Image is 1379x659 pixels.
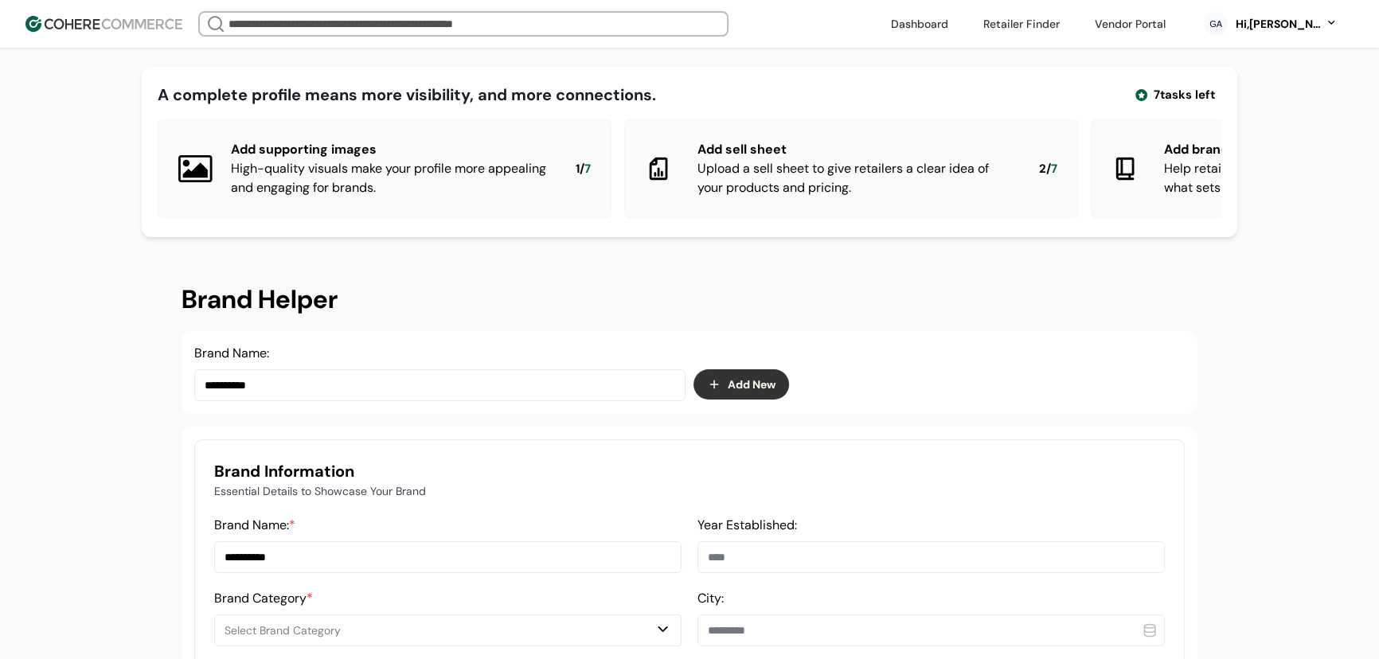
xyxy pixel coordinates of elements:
label: Year Established: [697,517,797,533]
label: Brand Name: [214,517,295,533]
span: 1 [576,160,580,178]
div: Upload a sell sheet to give retailers a clear idea of your products and pricing. [697,159,1014,197]
button: Add New [693,369,789,400]
label: Brand Category [214,590,313,606]
span: 7 tasks left [1154,86,1215,104]
label: Brand Name: [194,345,269,361]
p: Essential Details to Showcase Your Brand [214,483,1165,500]
div: Add sell sheet [697,140,1014,159]
h2: Brand Helper [182,280,1197,318]
span: 7 [584,160,591,178]
img: Cohere Logo [25,16,182,32]
span: / [1046,160,1051,178]
div: Add supporting images [231,140,550,159]
button: Hi,[PERSON_NAME] [1234,16,1338,33]
label: City: [697,590,724,606]
div: A complete profile means more visibility, and more connections. [158,83,656,107]
span: / [580,160,584,178]
span: 7 [1051,160,1057,178]
h3: Brand Information [214,459,1165,483]
div: Hi, [PERSON_NAME] [1234,16,1322,33]
span: 2 [1039,160,1046,178]
div: High-quality visuals make your profile more appealing and engaging for brands. [231,159,550,197]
